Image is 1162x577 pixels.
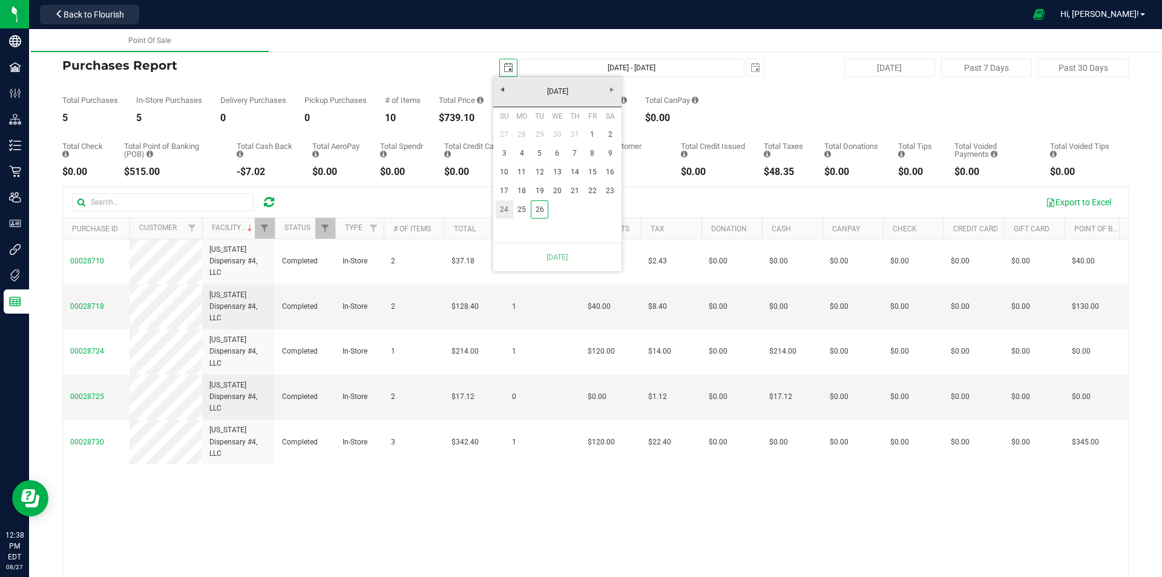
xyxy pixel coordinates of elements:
span: In-Store [343,391,367,403]
span: $214.00 [769,346,796,357]
p: 08/27 [5,562,24,572]
inline-svg: Facilities [9,61,21,73]
th: Friday [583,107,601,125]
a: 9 [602,144,619,163]
a: 5 [531,144,548,163]
th: Tuesday [531,107,548,125]
i: Sum of the successful, non-voided check payment transactions for all purchases in the date range. [62,150,69,158]
inline-svg: Configuration [9,87,21,99]
span: $0.00 [890,346,909,357]
inline-svg: Company [9,35,21,47]
inline-svg: Inventory [9,139,21,151]
span: $0.00 [1072,391,1091,403]
span: 00028725 [70,392,104,401]
i: Sum of the successful, non-voided AeroPay payment transactions for all purchases in the date range. [312,150,319,158]
td: Current focused date is Tuesday, August 26, 2025 [531,200,548,219]
span: Completed [282,256,318,267]
span: $0.00 [890,391,909,403]
span: $0.00 [709,391,727,403]
h4: Purchases Report [62,59,418,72]
a: Filter [255,218,275,239]
span: $0.00 [1011,437,1030,448]
span: $0.00 [951,391,970,403]
div: $0.00 [380,167,426,177]
div: Total Voided Payments [954,142,1032,158]
span: In-Store [343,437,367,448]
i: Sum of the successful, non-voided Spendr payment transactions for all purchases in the date range. [380,150,387,158]
a: 3 [496,144,513,163]
div: $0.00 [62,167,106,177]
span: 1 [512,437,516,448]
span: $120.00 [588,346,615,357]
div: Total Check [62,142,106,158]
span: $0.00 [890,437,909,448]
span: $0.00 [1011,346,1030,357]
a: 15 [583,163,601,182]
a: 24 [496,200,513,219]
div: Pickup Purchases [304,96,367,104]
div: Total Customer Credit [589,142,663,158]
i: Sum of all tip amounts from voided payment transactions for all purchases in the date range. [1050,150,1057,158]
div: $0.00 [589,167,663,177]
i: Sum of the cash-back amounts from rounded-up electronic payments for all purchases in the date ra... [237,150,243,158]
span: $8.40 [648,301,667,312]
button: Export to Excel [1038,192,1119,213]
span: $342.40 [451,437,479,448]
span: $214.00 [451,346,479,357]
i: Sum of all tips added to successful, non-voided payments for all purchases in the date range. [898,150,905,158]
a: Donation [711,225,747,233]
a: CanPay [832,225,860,233]
i: Sum of all round-up-to-next-dollar total price adjustments for all purchases in the date range. [824,150,831,158]
span: Completed [282,301,318,312]
span: In-Store [343,301,367,312]
inline-svg: Tags [9,269,21,282]
span: $0.00 [830,391,849,403]
a: Type [345,223,363,232]
span: $120.00 [588,437,615,448]
button: Past 30 Days [1038,59,1129,77]
i: Sum of the successful, non-voided point-of-banking payment transactions, both via payment termina... [146,150,153,158]
span: [US_STATE] Dispensary #4, LLC [209,289,268,325]
span: $17.12 [451,391,474,403]
div: 5 [62,113,118,123]
span: 1 [512,346,516,357]
div: Delivery Purchases [220,96,286,104]
a: 23 [602,182,619,200]
div: Total Purchases [62,96,118,104]
a: 8 [583,144,601,163]
a: Status [284,223,310,232]
div: Total Spendr [380,142,426,158]
span: [US_STATE] Dispensary #4, LLC [209,334,268,369]
span: $0.00 [769,301,788,312]
inline-svg: Retail [9,165,21,177]
span: $0.00 [709,437,727,448]
span: $22.40 [648,437,671,448]
button: Past 7 Days [941,59,1032,77]
a: 6 [548,144,566,163]
iframe: Resource center [12,480,48,516]
span: $14.00 [648,346,671,357]
div: # of Items [385,96,421,104]
a: Previous [493,80,512,99]
span: Point Of Sale [128,36,171,45]
span: $0.00 [588,391,606,403]
div: $48.35 [764,167,806,177]
a: Total [454,225,476,233]
i: Sum of the total prices of all purchases in the date range. [477,96,484,104]
span: 1 [512,301,516,312]
a: Cash [772,225,791,233]
div: Total CanPay [645,96,698,104]
span: $0.00 [1011,391,1030,403]
span: $40.00 [588,301,611,312]
span: $2.43 [648,256,667,267]
span: Completed [282,391,318,403]
span: $0.00 [709,301,727,312]
div: $739.10 [439,113,484,123]
span: In-Store [343,346,367,357]
a: 22 [583,182,601,200]
span: 2 [391,391,395,403]
a: 18 [513,182,531,200]
a: 14 [566,163,583,182]
a: 17 [496,182,513,200]
a: Filter [182,218,202,239]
